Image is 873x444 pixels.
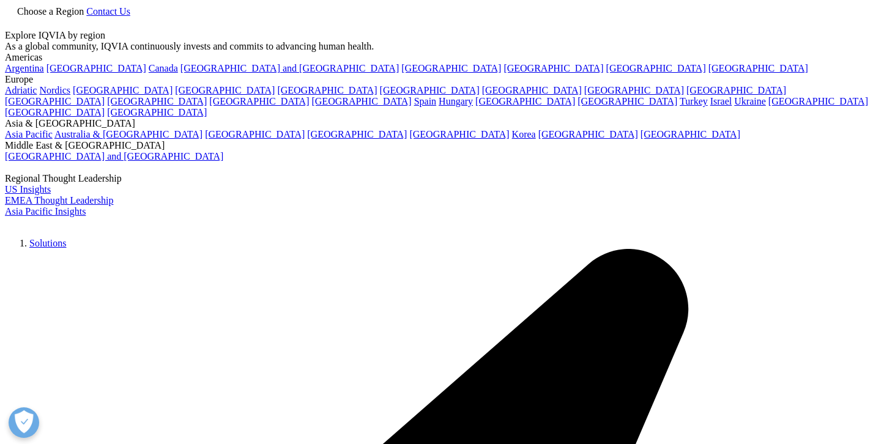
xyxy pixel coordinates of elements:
[5,151,223,161] a: [GEOGRAPHIC_DATA] and [GEOGRAPHIC_DATA]
[29,238,66,248] a: Solutions
[5,30,868,41] div: Explore IQVIA by region
[17,6,84,17] span: Choose a Region
[205,129,305,139] a: [GEOGRAPHIC_DATA]
[107,96,207,106] a: [GEOGRAPHIC_DATA]
[512,129,536,139] a: Korea
[686,85,786,95] a: [GEOGRAPHIC_DATA]
[538,129,638,139] a: [GEOGRAPHIC_DATA]
[54,129,202,139] a: Australia & [GEOGRAPHIC_DATA]
[5,118,868,129] div: Asia & [GEOGRAPHIC_DATA]
[5,63,44,73] a: Argentina
[641,129,740,139] a: [GEOGRAPHIC_DATA]
[5,184,51,194] a: US Insights
[710,96,732,106] a: Israel
[107,107,207,117] a: [GEOGRAPHIC_DATA]
[307,129,407,139] a: [GEOGRAPHIC_DATA]
[380,85,480,95] a: [GEOGRAPHIC_DATA]
[5,195,113,205] a: EMEA Thought Leadership
[606,63,706,73] a: [GEOGRAPHIC_DATA]
[5,52,868,63] div: Americas
[680,96,708,106] a: Turkey
[5,85,37,95] a: Adriatic
[584,85,684,95] a: [GEOGRAPHIC_DATA]
[149,63,178,73] a: Canada
[39,85,70,95] a: Nordics
[734,96,766,106] a: Ukraine
[578,96,677,106] a: [GEOGRAPHIC_DATA]
[5,206,86,216] a: Asia Pacific Insights
[482,85,582,95] a: [GEOGRAPHIC_DATA]
[5,107,105,117] a: [GEOGRAPHIC_DATA]
[175,85,275,95] a: [GEOGRAPHIC_DATA]
[5,74,868,85] div: Europe
[409,129,509,139] a: [GEOGRAPHIC_DATA]
[401,63,501,73] a: [GEOGRAPHIC_DATA]
[439,96,473,106] a: Hungary
[277,85,377,95] a: [GEOGRAPHIC_DATA]
[180,63,399,73] a: [GEOGRAPHIC_DATA] and [GEOGRAPHIC_DATA]
[86,6,130,17] a: Contact Us
[5,129,53,139] a: Asia Pacific
[5,96,105,106] a: [GEOGRAPHIC_DATA]
[5,41,868,52] div: As a global community, IQVIA continuously invests and commits to advancing human health.
[9,407,39,438] button: 打开偏好
[708,63,808,73] a: [GEOGRAPHIC_DATA]
[768,96,868,106] a: [GEOGRAPHIC_DATA]
[209,96,309,106] a: [GEOGRAPHIC_DATA]
[414,96,436,106] a: Spain
[311,96,411,106] a: [GEOGRAPHIC_DATA]
[5,173,868,184] div: Regional Thought Leadership
[475,96,575,106] a: [GEOGRAPHIC_DATA]
[5,140,868,151] div: Middle East & [GEOGRAPHIC_DATA]
[73,85,173,95] a: [GEOGRAPHIC_DATA]
[46,63,146,73] a: [GEOGRAPHIC_DATA]
[503,63,603,73] a: [GEOGRAPHIC_DATA]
